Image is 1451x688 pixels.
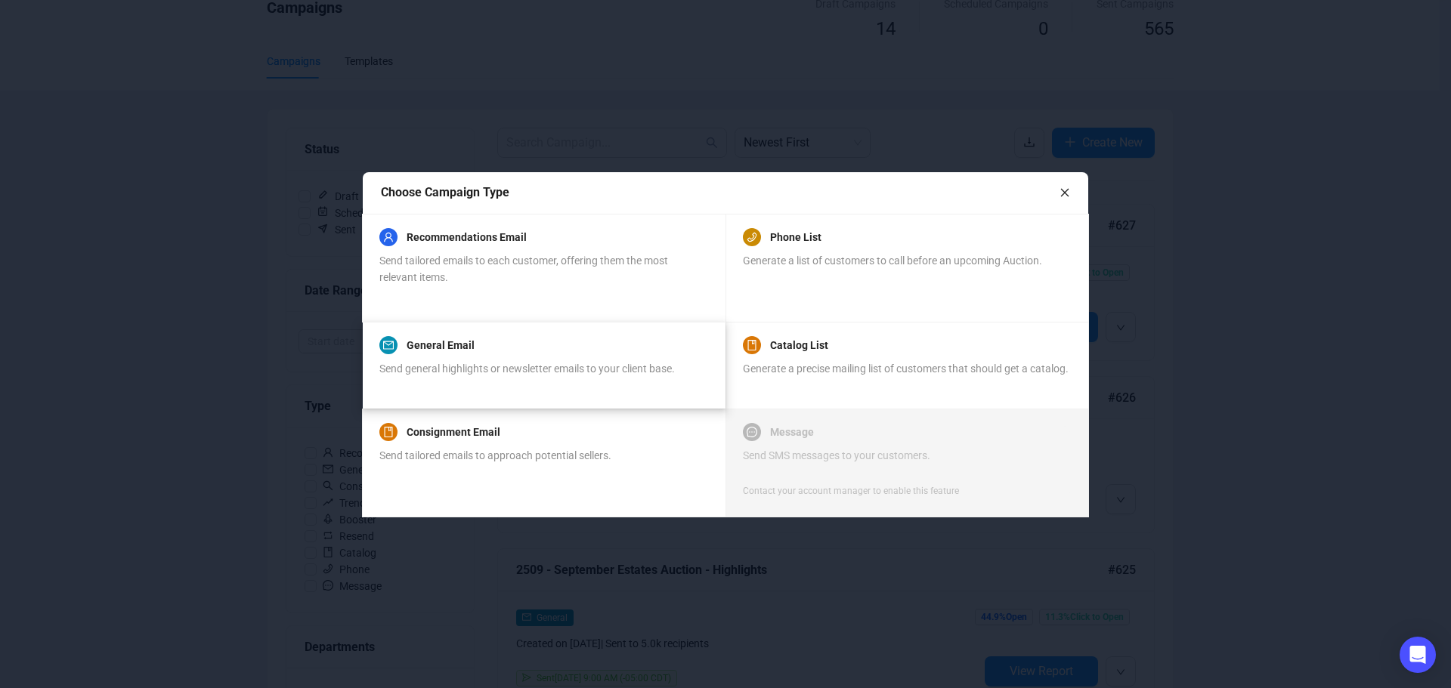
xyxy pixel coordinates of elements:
[743,363,1069,375] span: Generate a precise mailing list of customers that should get a catalog.
[381,183,1060,202] div: Choose Campaign Type
[407,423,500,441] a: Consignment Email
[1060,187,1070,198] span: close
[743,449,930,461] span: Send SMS messages to your customers.
[407,336,475,354] a: General Email
[383,427,394,437] span: book
[1400,637,1436,673] div: Open Intercom Messenger
[743,255,1042,267] span: Generate a list of customers to call before an upcoming Auction.
[770,336,828,354] a: Catalog List
[379,449,611,461] span: Send tailored emails to approach potential sellers.
[379,255,668,283] span: Send tailored emails to each customer, offering them the most relevant items.
[379,363,675,375] span: Send general highlights or newsletter emails to your client base.
[743,483,959,498] div: Contact your account manager to enable this feature
[383,340,394,350] span: mail
[770,423,814,441] a: Message
[383,232,394,242] span: user
[747,427,757,437] span: message
[407,228,527,246] a: Recommendations Email
[747,232,757,242] span: phone
[770,228,821,246] a: Phone List
[747,340,757,350] span: book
